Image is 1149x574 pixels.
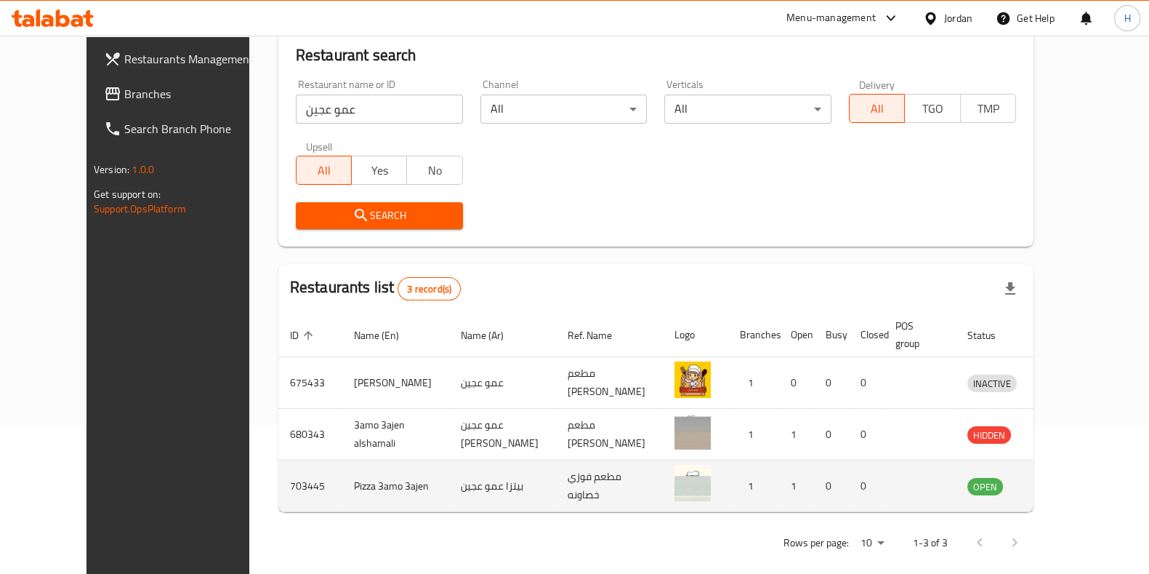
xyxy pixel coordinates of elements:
td: مطعم فوزي خصاونه [556,461,663,512]
label: Delivery [859,79,895,89]
td: 1 [728,357,779,409]
div: Rows per page: [855,533,890,554]
label: Upsell [306,141,333,151]
p: 1-3 of 3 [913,534,948,552]
td: 0 [849,461,884,512]
span: All [302,160,346,181]
th: Logo [663,313,728,357]
th: Busy [814,313,849,357]
th: Branches [728,313,779,357]
td: مطعم [PERSON_NAME] [556,409,663,461]
span: ID [290,327,318,344]
span: TMP [967,98,1010,119]
td: 1 [728,409,779,461]
th: Open [779,313,814,357]
button: TMP [960,94,1016,123]
span: Yes [358,160,401,181]
img: 3amo 3ajen alshamali [674,413,711,450]
span: 3 record(s) [398,282,460,296]
button: TGO [904,94,960,123]
td: 703445 [278,461,342,512]
a: Support.OpsPlatform [94,199,186,218]
a: Branches [92,76,278,111]
td: [PERSON_NAME] [342,357,449,409]
td: 0 [814,409,849,461]
img: Amo Ajin [674,362,711,398]
input: Search for restaurant name or ID.. [296,95,463,124]
button: All [849,94,905,123]
td: مطعم [PERSON_NAME] [556,357,663,409]
td: 675433 [278,357,342,409]
button: Yes [351,156,407,185]
span: H [1124,10,1130,26]
span: POS group [895,317,938,352]
span: INACTIVE [967,375,1017,392]
a: Search Branch Phone [92,111,278,146]
td: 680343 [278,409,342,461]
a: Restaurants Management [92,41,278,76]
span: 1.0.0 [132,160,154,179]
td: عمو عجين [PERSON_NAME] [449,409,556,461]
span: Search Branch Phone [124,120,267,137]
div: All [480,95,648,124]
p: Rows per page: [783,534,849,552]
td: 1 [779,461,814,512]
td: 1 [728,461,779,512]
span: Branches [124,85,267,103]
img: Pizza 3amo 3ajen [674,465,711,501]
td: Pizza 3amo 3ajen [342,461,449,512]
td: بيتزا عمو عجين [449,461,556,512]
span: Ref. Name [568,327,631,344]
td: 0 [814,357,849,409]
span: Get support on: [94,185,161,204]
button: Search [296,202,463,229]
span: Name (Ar) [461,327,523,344]
span: All [855,98,899,119]
span: TGO [911,98,954,119]
td: 0 [779,357,814,409]
span: HIDDEN [967,427,1011,444]
div: Total records count [398,277,461,300]
td: عمو عجين [449,357,556,409]
button: No [406,156,462,185]
div: All [664,95,831,124]
div: Jordan [944,10,972,26]
h2: Restaurants list [290,276,461,300]
button: All [296,156,352,185]
td: 0 [849,357,884,409]
span: No [413,160,456,181]
td: 1 [779,409,814,461]
span: Status [967,327,1015,344]
td: 0 [849,409,884,461]
div: HIDDEN [967,426,1011,444]
div: Export file [993,271,1028,306]
th: Closed [849,313,884,357]
span: Restaurants Management [124,50,267,68]
table: enhanced table [278,313,1084,512]
span: Search [307,207,451,225]
span: OPEN [967,479,1003,495]
span: Name (En) [354,327,418,344]
h2: Restaurant search [296,44,1016,66]
td: 3amo 3ajen alshamali [342,409,449,461]
div: INACTIVE [967,375,1017,392]
span: Version: [94,160,129,179]
div: Menu-management [786,9,876,27]
td: 0 [814,461,849,512]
